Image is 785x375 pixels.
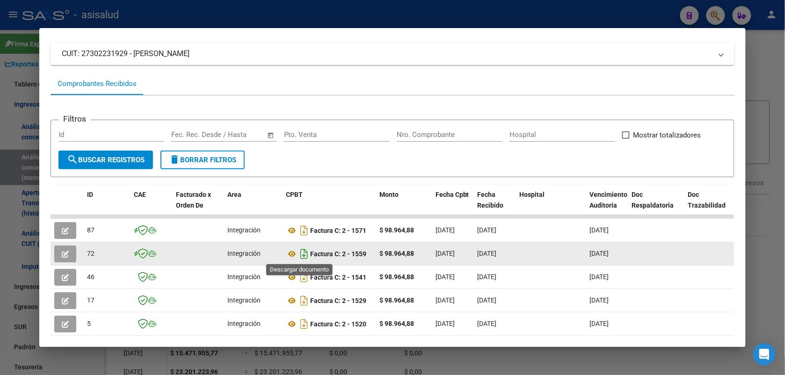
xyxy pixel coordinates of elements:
[134,191,146,198] span: CAE
[586,185,628,226] datatable-header-cell: Vencimiento Auditoría
[310,320,366,328] strong: Factura C: 2 - 1520
[227,320,261,327] span: Integración
[224,185,282,226] datatable-header-cell: Area
[436,250,455,257] span: [DATE]
[590,250,609,257] span: [DATE]
[478,226,497,234] span: [DATE]
[379,320,414,327] strong: $ 98.964,88
[298,223,310,238] i: Descargar documento
[379,191,399,198] span: Monto
[67,154,78,165] mat-icon: search
[227,250,261,257] span: Integración
[310,227,366,234] strong: Factura C: 2 - 1571
[310,250,366,258] strong: Factura C: 2 - 1559
[286,191,303,198] span: CPBT
[688,191,726,209] span: Doc Trazabilidad
[379,296,414,304] strong: $ 98.964,88
[633,130,701,141] span: Mostrar totalizadores
[436,226,455,234] span: [DATE]
[478,273,497,281] span: [DATE]
[58,79,137,89] div: Comprobantes Recibidos
[478,250,497,257] span: [DATE]
[436,320,455,327] span: [DATE]
[474,185,516,226] datatable-header-cell: Fecha Recibido
[210,130,255,139] input: End date
[160,151,245,169] button: Borrar Filtros
[87,320,91,327] span: 5
[684,185,741,226] datatable-header-cell: Doc Trazabilidad
[379,250,414,257] strong: $ 98.964,88
[298,270,310,285] i: Descargar documento
[379,273,414,281] strong: $ 98.964,88
[172,185,224,226] datatable-header-cell: Facturado x Orden De
[87,226,94,234] span: 87
[478,296,497,304] span: [DATE]
[227,273,261,281] span: Integración
[590,273,609,281] span: [DATE]
[130,185,172,226] datatable-header-cell: CAE
[436,191,469,198] span: Fecha Cpbt
[379,226,414,234] strong: $ 98.964,88
[265,130,276,141] button: Open calendar
[478,191,504,209] span: Fecha Recibido
[58,113,91,125] h3: Filtros
[298,246,310,261] i: Descargar documento
[628,185,684,226] datatable-header-cell: Doc Respaldatoria
[590,296,609,304] span: [DATE]
[58,151,153,169] button: Buscar Registros
[436,273,455,281] span: [DATE]
[227,296,261,304] span: Integración
[436,296,455,304] span: [DATE]
[516,185,586,226] datatable-header-cell: Hospital
[227,191,241,198] span: Area
[632,191,674,209] span: Doc Respaldatoria
[376,185,432,226] datatable-header-cell: Monto
[227,226,261,234] span: Integración
[62,48,712,59] mat-panel-title: CUIT: 27302231929 - [PERSON_NAME]
[478,320,497,327] span: [DATE]
[590,226,609,234] span: [DATE]
[169,156,236,164] span: Borrar Filtros
[298,317,310,332] i: Descargar documento
[67,156,145,164] span: Buscar Registros
[169,154,180,165] mat-icon: delete
[590,320,609,327] span: [DATE]
[432,185,474,226] datatable-header-cell: Fecha Cpbt
[171,130,202,139] input: Start date
[520,191,545,198] span: Hospital
[87,191,93,198] span: ID
[51,43,734,65] mat-expansion-panel-header: CUIT: 27302231929 - [PERSON_NAME]
[310,297,366,304] strong: Factura C: 2 - 1529
[176,191,211,209] span: Facturado x Orden De
[87,250,94,257] span: 72
[298,293,310,308] i: Descargar documento
[282,185,376,226] datatable-header-cell: CPBT
[83,185,130,226] datatable-header-cell: ID
[753,343,776,366] div: Open Intercom Messenger
[590,191,628,209] span: Vencimiento Auditoría
[87,296,94,304] span: 17
[87,273,94,281] span: 46
[310,274,366,281] strong: Factura C: 2 - 1541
